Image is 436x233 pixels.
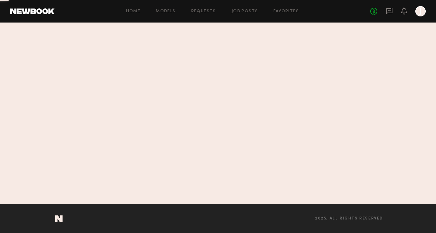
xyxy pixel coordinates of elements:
[273,9,299,14] a: Favorites
[415,6,426,16] a: J
[126,9,141,14] a: Home
[315,217,383,221] span: 2025, all rights reserved
[232,9,258,14] a: Job Posts
[156,9,175,14] a: Models
[191,9,216,14] a: Requests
